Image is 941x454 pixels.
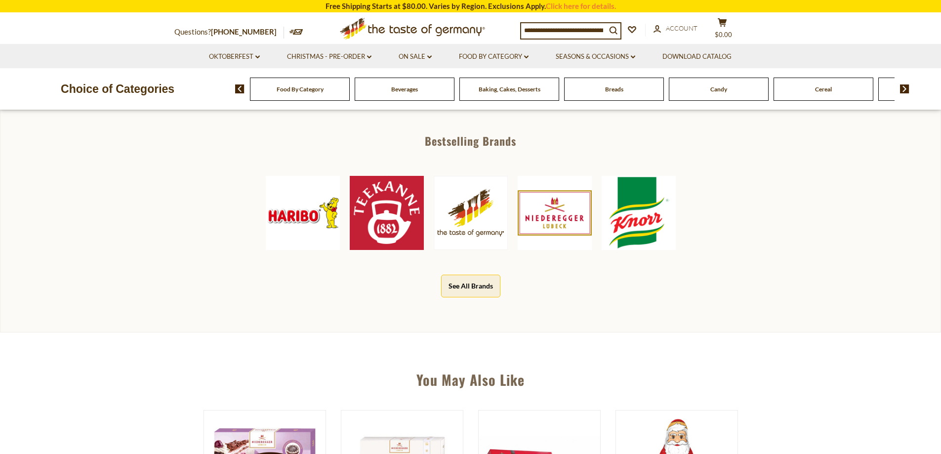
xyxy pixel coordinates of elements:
a: Food By Category [459,51,529,62]
img: Niederegger [518,176,592,250]
a: Account [654,23,697,34]
a: Christmas - PRE-ORDER [287,51,371,62]
a: [PHONE_NUMBER] [211,27,277,36]
a: Cereal [815,85,832,93]
a: Click here for details. [546,1,616,10]
img: previous arrow [235,84,245,93]
img: Teekanne [350,176,424,250]
img: Knorr [602,176,676,250]
a: Candy [710,85,727,93]
a: Seasons & Occasions [556,51,635,62]
a: Baking, Cakes, Desserts [479,85,540,93]
a: On Sale [399,51,432,62]
img: The Taste of Germany [434,176,508,249]
div: You May Also Like [127,357,814,398]
span: $0.00 [715,31,732,39]
a: Breads [605,85,623,93]
a: Oktoberfest [209,51,260,62]
span: Account [666,24,697,32]
a: Download Catalog [662,51,732,62]
p: Questions? [174,26,284,39]
button: $0.00 [708,18,737,42]
div: Bestselling Brands [0,135,941,146]
a: Food By Category [277,85,324,93]
button: See All Brands [441,275,500,297]
img: next arrow [900,84,909,93]
a: Beverages [391,85,418,93]
img: Haribo [266,176,340,250]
